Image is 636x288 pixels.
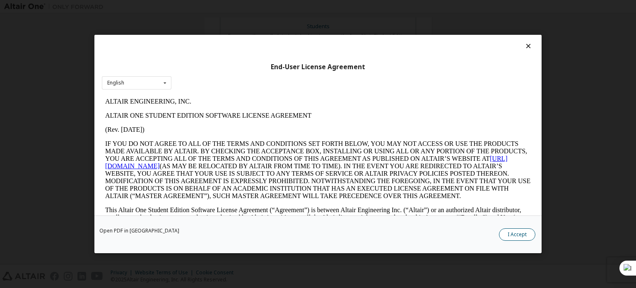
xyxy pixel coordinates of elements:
[3,3,429,11] p: ALTAIR ENGINEERING, INC.
[3,46,429,105] p: IF YOU DO NOT AGREE TO ALL OF THE TERMS AND CONDITIONS SET FORTH BELOW, YOU MAY NOT ACCESS OR USE...
[3,61,406,75] a: [URL][DOMAIN_NAME]
[499,228,535,241] button: I Accept
[99,228,179,233] a: Open PDF in [GEOGRAPHIC_DATA]
[3,31,429,39] p: (Rev. [DATE])
[107,80,124,85] div: English
[3,112,429,142] p: This Altair One Student Edition Software License Agreement (“Agreement”) is between Altair Engine...
[3,17,429,25] p: ALTAIR ONE STUDENT EDITION SOFTWARE LICENSE AGREEMENT
[102,63,534,71] div: End-User License Agreement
